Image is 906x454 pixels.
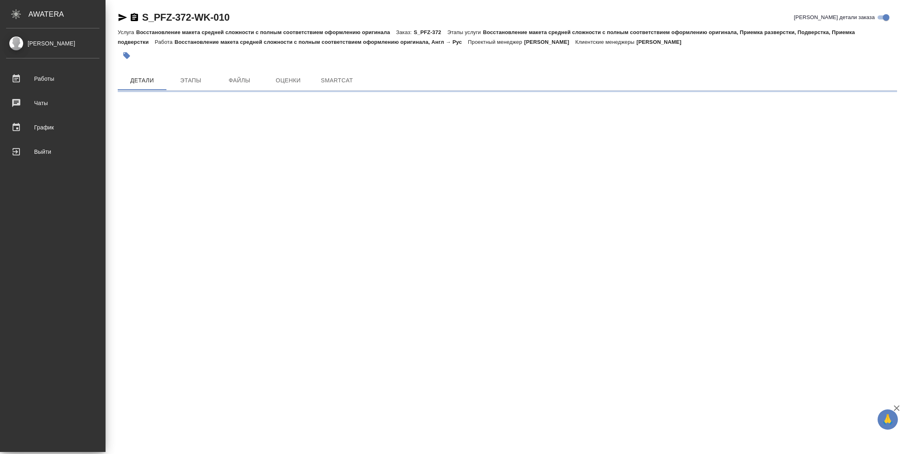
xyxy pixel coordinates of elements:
[175,39,468,45] p: Восстановление макета средней сложности с полным соответствием оформлению оригинала, Англ → Рус
[2,117,104,138] a: График
[878,409,898,430] button: 🙏
[171,75,210,86] span: Этапы
[881,411,895,428] span: 🙏
[524,39,575,45] p: [PERSON_NAME]
[6,39,99,48] div: [PERSON_NAME]
[6,121,99,133] div: График
[6,97,99,109] div: Чаты
[2,93,104,113] a: Чаты
[28,6,106,22] div: AWATERA
[123,75,162,86] span: Детали
[142,12,230,23] a: S_PFZ-372-WK-010
[129,13,139,22] button: Скопировать ссылку
[118,29,855,45] p: Восстановление макета средней сложности с полным соответствием оформлению оригинала, Приемка разв...
[155,39,175,45] p: Работа
[118,47,136,65] button: Добавить тэг
[396,29,414,35] p: Заказ:
[317,75,356,86] span: SmartCat
[269,75,308,86] span: Оценки
[136,29,396,35] p: Восстановление макета средней сложности с полным соответствием оформлению оригинала
[6,146,99,158] div: Выйти
[794,13,875,22] span: [PERSON_NAME] детали заказа
[636,39,688,45] p: [PERSON_NAME]
[220,75,259,86] span: Файлы
[575,39,636,45] p: Клиентские менеджеры
[447,29,483,35] p: Этапы услуги
[468,39,524,45] p: Проектный менеджер
[6,73,99,85] div: Работы
[414,29,447,35] p: S_PFZ-372
[118,13,127,22] button: Скопировать ссылку для ЯМессенджера
[2,69,104,89] a: Работы
[2,142,104,162] a: Выйти
[118,29,136,35] p: Услуга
